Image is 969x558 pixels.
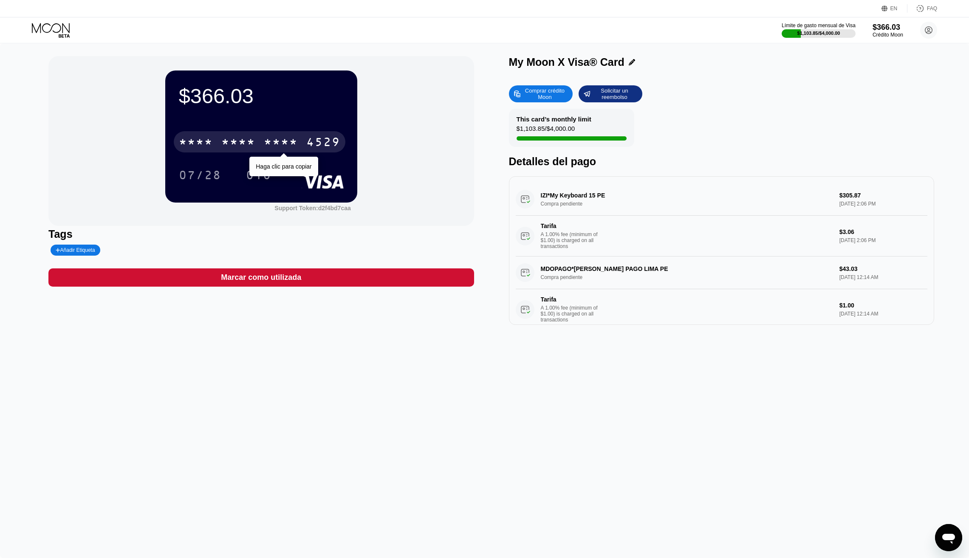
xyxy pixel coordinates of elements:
[56,247,95,253] div: Añadir Etiqueta
[509,85,573,102] div: Comprar crédito Moon
[907,4,937,13] div: FAQ
[927,6,937,11] div: FAQ
[873,32,903,38] div: Crédito Moon
[935,524,962,551] iframe: Botón para iniciar la ventana de mensajería
[541,231,605,249] div: A 1.00% fee (minimum of $1.00) is charged on all transactions
[890,6,898,11] div: EN
[179,84,344,108] div: $366.03
[873,23,903,32] div: $366.03
[839,228,927,235] div: $3.06
[246,169,271,183] div: 010
[509,155,934,168] div: Detalles del pago
[256,163,312,170] div: Haga clic para copiar
[306,136,340,150] div: 4529
[797,31,840,36] div: $1,103.85 / $4,000.00
[517,116,591,123] div: This card’s monthly limit
[517,125,575,136] div: $1,103.85 / $4,000.00
[881,4,907,13] div: EN
[591,87,638,101] div: Solicitar un reembolso
[839,311,927,317] div: [DATE] 12:14 AM
[541,296,600,303] div: Tarifa
[579,85,642,102] div: Solicitar un reembolso
[839,302,927,309] div: $1.00
[179,169,221,183] div: 07/28
[873,23,903,38] div: $366.03Crédito Moon
[51,245,100,256] div: Añadir Etiqueta
[521,87,568,101] div: Comprar crédito Moon
[240,164,278,186] div: 010
[782,23,856,28] div: Límite de gasto mensual de Visa
[172,164,228,186] div: 07/28
[274,205,350,211] div: Support Token:d2f4bd7caa
[509,56,624,68] div: My Moon X Visa® Card
[782,23,856,38] div: Límite de gasto mensual de Visa$1,103.85/$4,000.00
[516,216,927,256] div: TarifaA 1.00% fee (minimum of $1.00) is charged on all transactions$3.06[DATE] 2:06 PM
[221,273,301,282] div: Marcar como utilizada
[48,268,474,287] div: Marcar como utilizada
[516,289,927,330] div: TarifaA 1.00% fee (minimum of $1.00) is charged on all transactions$1.00[DATE] 12:14 AM
[541,223,600,229] div: Tarifa
[274,205,350,211] div: Support Token: d2f4bd7caa
[839,237,927,243] div: [DATE] 2:06 PM
[541,305,605,323] div: A 1.00% fee (minimum of $1.00) is charged on all transactions
[48,228,474,240] div: Tags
